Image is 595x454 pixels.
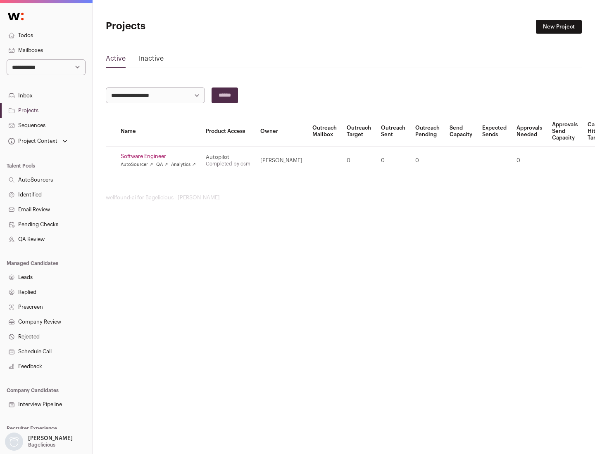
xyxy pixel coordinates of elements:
[206,161,250,166] a: Completed by csm
[7,138,57,144] div: Project Context
[116,116,201,147] th: Name
[106,194,582,201] footer: wellfound:ai for Bagelicious - [PERSON_NAME]
[139,54,164,67] a: Inactive
[201,116,255,147] th: Product Access
[106,54,126,67] a: Active
[376,116,410,147] th: Outreach Sent
[3,433,74,451] button: Open dropdown
[547,116,583,147] th: Approvals Send Capacity
[536,20,582,34] a: New Project
[512,116,547,147] th: Approvals Needed
[206,154,250,161] div: Autopilot
[121,161,153,168] a: AutoSourcer ↗
[171,161,195,168] a: Analytics ↗
[7,135,69,147] button: Open dropdown
[5,433,23,451] img: nopic.png
[445,116,477,147] th: Send Capacity
[28,435,73,442] p: [PERSON_NAME]
[28,442,55,448] p: Bagelicious
[410,116,445,147] th: Outreach Pending
[376,147,410,175] td: 0
[512,147,547,175] td: 0
[255,147,307,175] td: [PERSON_NAME]
[121,153,196,160] a: Software Engineer
[342,147,376,175] td: 0
[307,116,342,147] th: Outreach Mailbox
[342,116,376,147] th: Outreach Target
[410,147,445,175] td: 0
[477,116,512,147] th: Expected Sends
[255,116,307,147] th: Owner
[3,8,28,25] img: Wellfound
[156,161,168,168] a: QA ↗
[106,20,264,33] h1: Projects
